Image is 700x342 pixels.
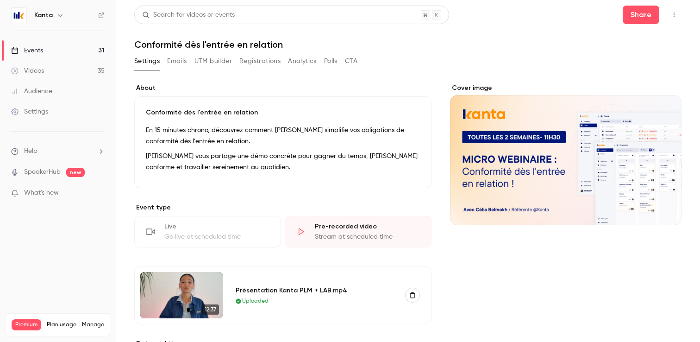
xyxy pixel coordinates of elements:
[12,8,26,23] img: Kanta
[47,321,76,329] span: Plan usage
[315,222,420,231] div: Pre-recorded video
[134,203,431,212] p: Event type
[202,304,219,315] span: 12:37
[450,83,681,93] label: Cover image
[146,125,420,147] p: En 15 minutes chrono, découvrez comment [PERSON_NAME] simplifie vos obligations de conformité dès...
[324,54,337,69] button: Polls
[24,167,61,177] a: SpeakerHub
[194,54,232,69] button: UTM builder
[164,222,269,231] div: Live
[242,297,269,305] span: Uploaded
[11,87,52,96] div: Audience
[11,146,105,156] li: help-dropdown-opener
[11,46,43,55] div: Events
[623,6,659,24] button: Share
[24,146,37,156] span: Help
[12,319,41,330] span: Premium
[164,232,269,241] div: Go live at scheduled time
[24,188,59,198] span: What's new
[236,285,394,295] div: Présentation Kanta PLM + LAB.mp4
[134,54,160,69] button: Settings
[146,151,420,173] p: [PERSON_NAME] vous partage une démo concrète pour gagner du temps, [PERSON_NAME] conforme et trav...
[66,168,85,177] span: new
[11,107,48,116] div: Settings
[288,54,317,69] button: Analytics
[11,66,44,76] div: Videos
[167,54,187,69] button: Emails
[285,216,431,247] div: Pre-recorded videoStream at scheduled time
[345,54,357,69] button: CTA
[134,216,281,247] div: LiveGo live at scheduled time
[142,10,235,20] div: Search for videos or events
[146,108,420,117] p: Conformité dès l'entrée en relation
[239,54,281,69] button: Registrations
[82,321,104,329] a: Manage
[134,83,431,93] label: About
[134,39,681,50] h1: Conformité dès l'entrée en relation
[34,11,53,20] h6: Kanta
[315,232,420,241] div: Stream at scheduled time
[450,83,681,225] section: Cover image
